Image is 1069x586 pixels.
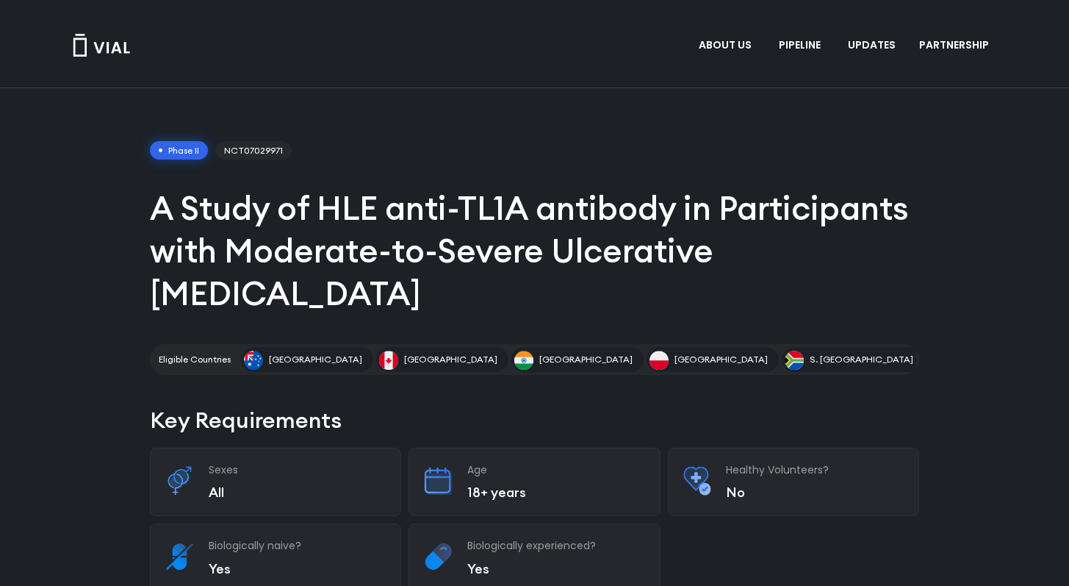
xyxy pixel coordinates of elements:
[379,351,398,370] img: Canada
[649,351,669,370] img: Poland
[467,484,645,501] p: 18+ years
[269,353,362,366] span: [GEOGRAPHIC_DATA]
[215,141,292,160] span: NCT07029971
[209,463,386,476] h3: Sexes
[244,351,263,370] img: Australia
[687,33,766,58] a: ABOUT USMenu Toggle
[785,351,804,370] img: S. Africa
[159,353,231,366] h2: Eligible Countries
[404,353,497,366] span: [GEOGRAPHIC_DATA]
[72,34,131,57] img: Vial Logo
[836,33,907,58] a: UPDATES
[209,484,386,501] p: All
[539,353,633,366] span: [GEOGRAPHIC_DATA]
[150,404,919,436] h2: Key Requirements
[467,539,645,552] h3: Biologically experienced?
[726,463,904,476] h3: Healthy Volunteers?
[726,484,904,501] p: No
[907,33,1004,58] a: PARTNERSHIPMenu Toggle
[467,560,645,577] p: Yes
[674,353,768,366] span: [GEOGRAPHIC_DATA]
[150,141,208,160] span: Phase II
[767,33,835,58] a: PIPELINEMenu Toggle
[514,351,533,370] img: India
[209,539,386,552] h3: Biologically naive?
[467,463,645,476] h3: Age
[150,187,919,315] h1: A Study of HLE anti-TL1A antibody in Participants with Moderate-to-Severe Ulcerative [MEDICAL_DATA]
[810,353,913,366] span: S. [GEOGRAPHIC_DATA]
[209,560,386,577] p: Yes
